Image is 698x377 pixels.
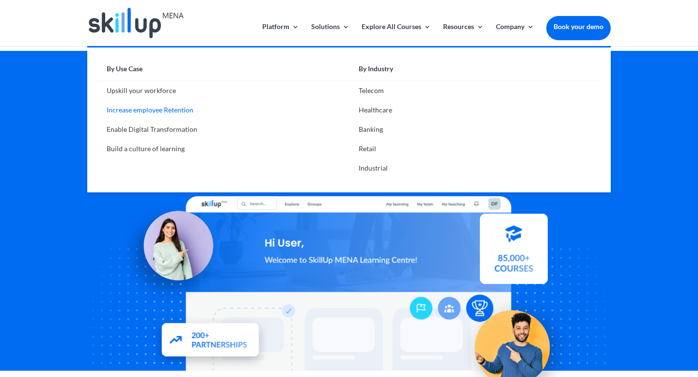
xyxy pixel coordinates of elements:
[443,23,484,46] a: Resources
[349,158,601,178] a: Industrial
[89,8,184,38] img: Skillup Mena
[650,330,698,377] iframe: Chat Widget
[97,100,349,120] a: Increase employee Retention
[349,100,601,120] a: Healthcare
[311,23,349,46] a: Solutions
[546,16,611,37] a: Book your demo
[349,62,601,81] a: By Industry
[150,314,270,370] img: Partners - SkillUp Mena
[349,139,601,158] a: Retail
[349,120,601,139] a: Banking
[362,23,431,46] a: Explore All Courses
[262,23,299,46] a: Platform
[97,81,349,100] a: Upskill your workforce
[480,218,548,288] img: Courses library - SkillUp MENA
[119,199,223,304] img: Learning Management Solution - SkillUp
[97,139,349,158] a: Build a culture of learning
[97,120,349,139] a: Enable Digital Transformation
[97,62,349,81] a: By Use Case
[349,81,601,100] a: Telecom
[496,23,534,46] a: Company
